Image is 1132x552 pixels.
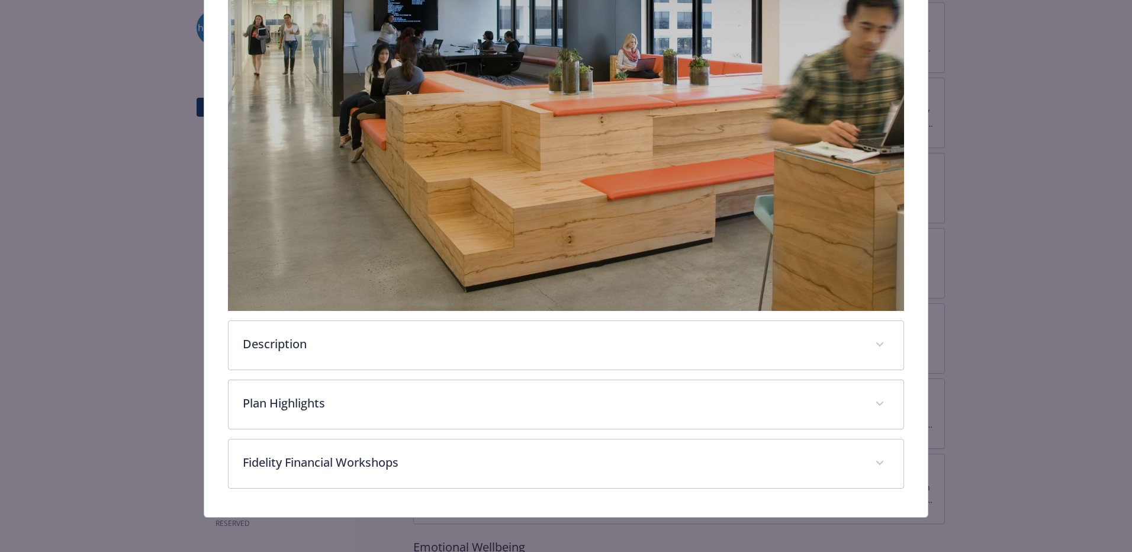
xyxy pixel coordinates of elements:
[243,394,861,412] p: Plan Highlights
[229,439,903,488] div: Fidelity Financial Workshops
[229,380,903,429] div: Plan Highlights
[243,454,861,471] p: Fidelity Financial Workshops
[229,321,903,370] div: Description
[243,335,861,353] p: Description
